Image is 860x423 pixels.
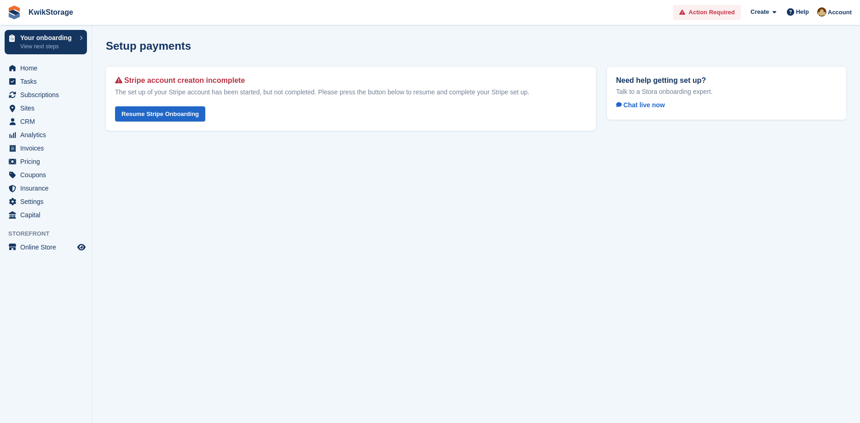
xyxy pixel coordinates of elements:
span: CRM [20,115,75,128]
span: Online Store [20,241,75,254]
span: Sites [20,102,75,115]
p: Your onboarding [20,35,75,41]
span: Subscriptions [20,88,75,101]
a: menu [5,62,87,75]
a: menu [5,182,87,195]
span: Create [750,7,769,17]
a: menu [5,241,87,254]
a: menu [5,88,87,101]
a: menu [5,102,87,115]
span: Analytics [20,128,75,141]
img: Kay Newman [817,7,826,17]
a: menu [5,75,87,88]
a: menu [5,168,87,181]
span: Chat live now [616,101,665,109]
span: Pricing [20,155,75,168]
span: Tasks [20,75,75,88]
a: menu [5,115,87,128]
a: menu [5,142,87,155]
p: Talk to a Stora onboarding expert. [616,87,837,96]
p: The set up of your Stripe account has been started, but not completed. Please press the button be... [115,87,587,97]
a: Action Required [673,5,741,20]
a: menu [5,209,87,221]
a: menu [5,128,87,141]
span: Help [796,7,809,17]
h1: Setup payments [106,40,191,52]
a: Your onboarding View next steps [5,30,87,54]
a: KwikStorage [25,5,77,20]
span: Settings [20,195,75,208]
h2: Need help getting set up? [616,76,837,85]
a: Resume Stripe Onboarding [115,106,205,122]
a: Chat live now [616,99,672,110]
span: Storefront [8,229,92,238]
span: Capital [20,209,75,221]
p: View next steps [20,42,75,51]
span: Home [20,62,75,75]
span: Coupons [20,168,75,181]
a: menu [5,195,87,208]
span: Insurance [20,182,75,195]
span: Action Required [689,8,735,17]
img: stora-icon-8386f47178a22dfd0bd8f6a31ec36ba5ce8667c1dd55bd0f319d3a0aa187defe.svg [7,6,21,19]
a: Preview store [76,242,87,253]
h2: Stripe account creaton incomplete [115,76,587,85]
span: Invoices [20,142,75,155]
a: menu [5,155,87,168]
span: Account [828,8,852,17]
